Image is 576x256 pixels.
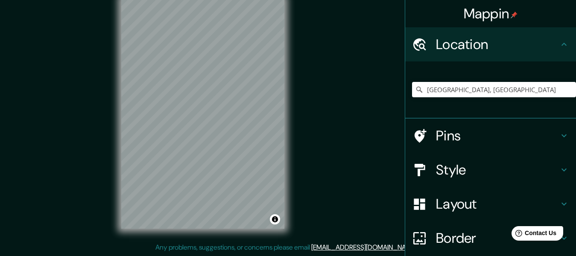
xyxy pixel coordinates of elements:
a: [EMAIL_ADDRESS][DOMAIN_NAME] [311,243,417,252]
h4: Pins [436,127,559,144]
div: Layout [405,187,576,221]
input: Pick your city or area [412,82,576,97]
h4: Mappin [464,5,518,22]
div: Style [405,153,576,187]
p: Any problems, suggestions, or concerns please email . [155,242,418,253]
button: Toggle attribution [270,214,280,224]
img: pin-icon.png [511,12,518,18]
h4: Location [436,36,559,53]
div: Pins [405,119,576,153]
h4: Border [436,230,559,247]
iframe: Help widget launcher [500,223,567,247]
h4: Layout [436,195,559,212]
h4: Style [436,161,559,178]
div: Location [405,27,576,61]
div: Border [405,221,576,255]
